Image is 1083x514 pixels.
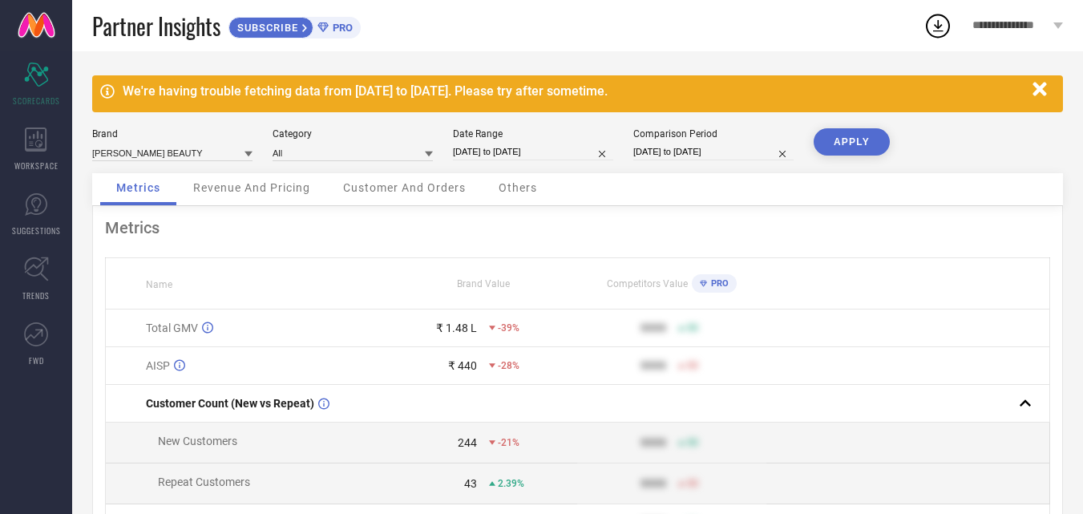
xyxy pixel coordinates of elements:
span: 50 [687,360,698,371]
div: 9999 [641,477,666,490]
button: APPLY [814,128,890,156]
div: ₹ 1.48 L [436,322,477,334]
span: Revenue And Pricing [193,181,310,194]
span: WORKSPACE [14,160,59,172]
div: 9999 [641,359,666,372]
span: FWD [29,354,44,366]
span: SUGGESTIONS [12,225,61,237]
span: Repeat Customers [158,476,250,488]
span: Competitors Value [607,278,688,289]
input: Select date range [453,144,613,160]
input: Select comparison period [633,144,794,160]
span: -21% [498,437,519,448]
span: 50 [687,478,698,489]
div: 9999 [641,322,666,334]
span: New Customers [158,435,237,447]
span: Brand Value [457,278,510,289]
div: ₹ 440 [448,359,477,372]
span: 50 [687,437,698,448]
div: Metrics [105,218,1050,237]
span: Partner Insights [92,10,220,42]
span: PRO [707,278,729,289]
div: 244 [458,436,477,449]
span: Others [499,181,537,194]
a: SUBSCRIBEPRO [228,13,361,38]
div: Date Range [453,128,613,140]
div: Brand [92,128,253,140]
div: 9999 [641,436,666,449]
div: We're having trouble fetching data from [DATE] to [DATE]. Please try after sometime. [123,83,1024,99]
div: Comparison Period [633,128,794,140]
span: 2.39% [498,478,524,489]
span: Name [146,279,172,290]
span: 50 [687,322,698,334]
div: 43 [464,477,477,490]
span: Metrics [116,181,160,194]
span: Customer Count (New vs Repeat) [146,397,314,410]
span: SCORECARDS [13,95,60,107]
span: SUBSCRIBE [229,22,302,34]
span: Customer And Orders [343,181,466,194]
div: Category [273,128,433,140]
span: PRO [329,22,353,34]
div: Open download list [923,11,952,40]
span: -28% [498,360,519,371]
span: -39% [498,322,519,334]
span: Total GMV [146,322,198,334]
span: AISP [146,359,170,372]
span: TRENDS [22,289,50,302]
